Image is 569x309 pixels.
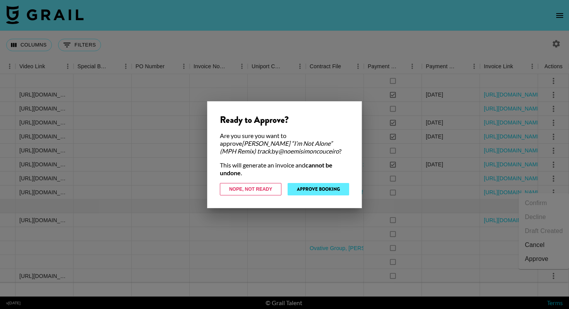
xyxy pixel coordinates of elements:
[278,147,339,155] em: @ noemisimoncouceiro
[220,183,281,195] button: Nope, Not Ready
[220,132,349,155] div: Are you sure you want to approve by ?
[288,183,349,195] button: Approve Booking
[220,114,349,126] div: Ready to Approve?
[220,161,332,176] strong: cannot be undone
[220,140,332,155] em: [PERSON_NAME] “I’m Not Alone” (MPH Remix) track.
[220,161,349,177] div: This will generate an invoice and .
